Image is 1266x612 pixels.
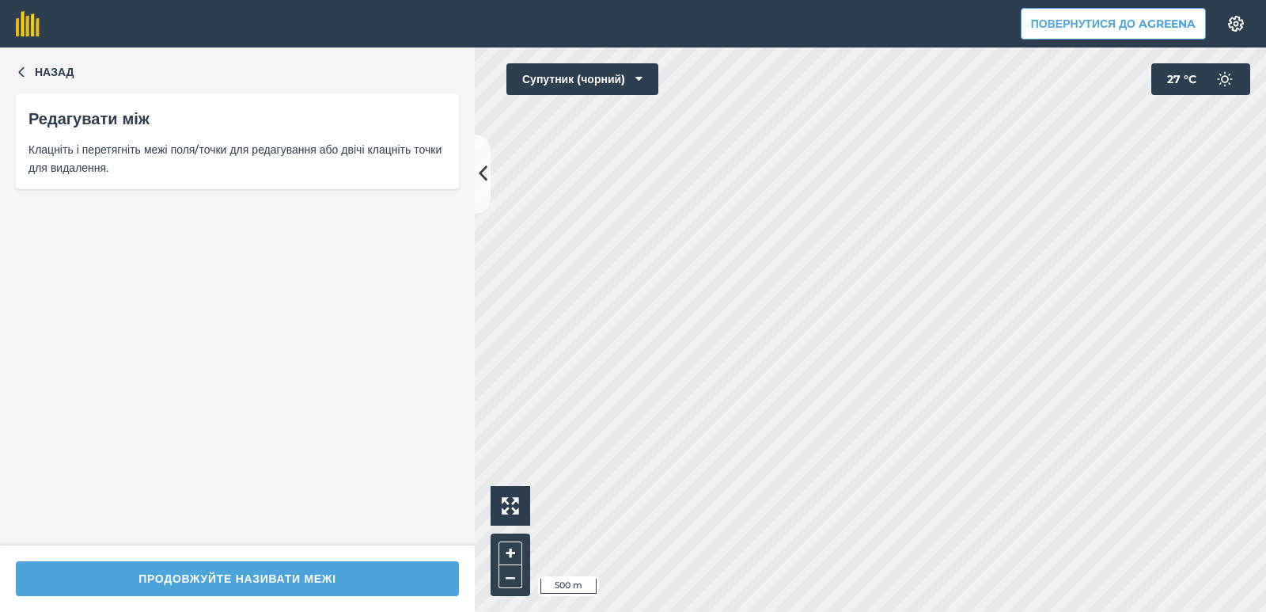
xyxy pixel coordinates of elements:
[1167,72,1181,86] font: 27
[35,65,74,79] font: Назад
[16,561,459,596] button: Продовжуйте називати межі
[1021,8,1206,40] button: Повернутися до Agreena
[498,565,522,588] button: –
[28,109,150,128] font: Редагувати між
[138,572,336,586] font: Продовжуйте називати межі
[1209,63,1241,95] img: svg+xml;base64,PD94bWwgdmVyc2lvbj0iMS4wIiBlbmNvZGluZz0idXRmLTgiPz4KPCEtLSBHZW5lcmF0b3I6IEFkb2JlIE...
[1184,72,1188,86] font: °
[522,72,625,86] font: Супутник (чорний)
[28,143,442,174] font: Клацніть і перетягніть межі поля/точки для редагування або двічі клацніть точки для видалення.
[1031,17,1196,31] font: Повернутися до Agreena
[16,11,40,36] img: Логотип fieldmargin
[1226,16,1245,32] img: Значок шестерні
[16,63,74,81] button: Назад
[502,497,519,515] img: Чотири стрілки, одна спрямована вгору ліворуч, одна вгору праворуч, одна внизу праворуч і остання...
[498,542,522,565] button: +
[1151,63,1250,95] button: 27 °C
[1188,72,1196,86] font: C
[506,63,658,95] button: Супутник (чорний)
